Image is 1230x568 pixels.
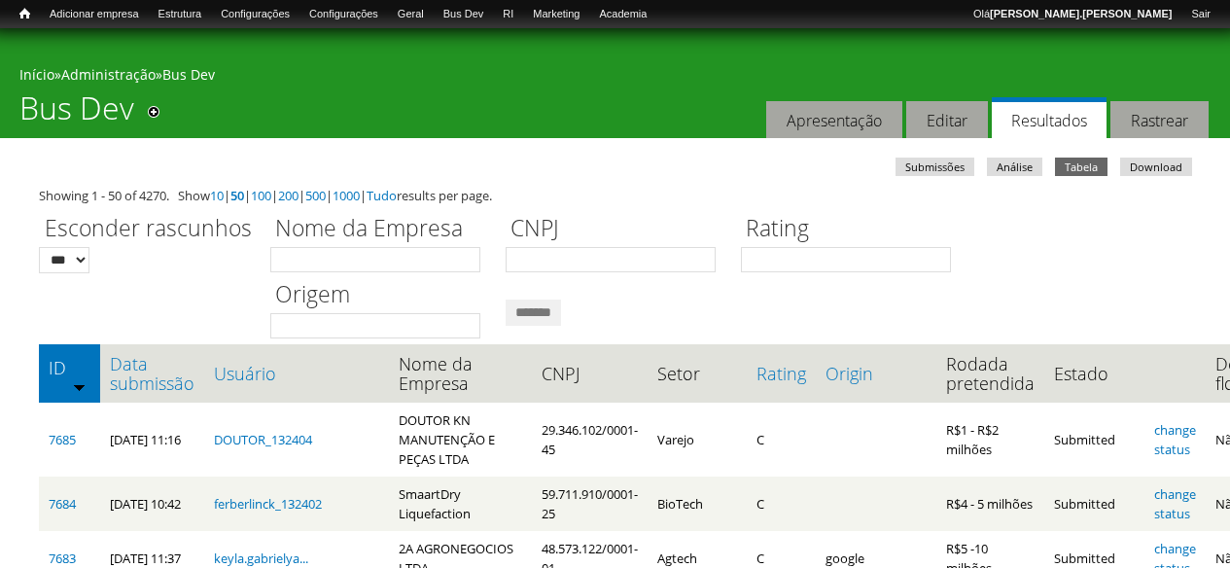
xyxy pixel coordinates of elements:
[388,5,434,24] a: Geral
[214,550,308,567] a: keyla.gabrielya...
[100,403,204,477] td: [DATE] 11:16
[648,344,747,403] th: Setor
[747,403,816,477] td: C
[40,5,149,24] a: Adicionar empresa
[162,65,215,84] a: Bus Dev
[896,158,974,176] a: Submissões
[49,431,76,448] a: 7685
[747,477,816,531] td: C
[367,187,397,204] a: Tudo
[523,5,589,24] a: Marketing
[1055,158,1107,176] a: Tabela
[10,5,40,23] a: Início
[1044,344,1144,403] th: Estado
[1120,158,1192,176] a: Download
[270,278,493,313] label: Origem
[532,344,648,403] th: CNPJ
[990,8,1172,19] strong: [PERSON_NAME].[PERSON_NAME]
[1181,5,1220,24] a: Sair
[434,5,494,24] a: Bus Dev
[389,403,532,477] td: DOUTOR KN MANUTENÇÃO E PEÇAS LTDA
[214,431,312,448] a: DOUTOR_132404
[49,550,76,567] a: 7683
[1154,485,1196,522] a: change status
[210,187,224,204] a: 10
[19,7,30,20] span: Início
[1044,403,1144,477] td: Submitted
[756,364,806,383] a: Rating
[389,344,532,403] th: Nome da Empresa
[826,364,927,383] a: Origin
[61,65,156,84] a: Administração
[211,5,299,24] a: Configurações
[214,364,379,383] a: Usuário
[149,5,212,24] a: Estrutura
[19,65,54,84] a: Início
[110,354,194,393] a: Data submissão
[305,187,326,204] a: 500
[506,212,728,247] label: CNPJ
[299,5,388,24] a: Configurações
[648,403,747,477] td: Varejo
[230,187,244,204] a: 50
[278,187,299,204] a: 200
[532,403,648,477] td: 29.346.102/0001-45
[251,187,271,204] a: 100
[214,495,322,513] a: ferberlinck_132402
[741,212,964,247] label: Rating
[19,65,1211,89] div: » »
[49,358,90,377] a: ID
[964,5,1181,24] a: Olá[PERSON_NAME].[PERSON_NAME]
[19,89,134,138] h1: Bus Dev
[766,101,902,139] a: Apresentação
[992,97,1107,139] a: Resultados
[100,477,204,531] td: [DATE] 10:42
[589,5,656,24] a: Academia
[648,477,747,531] td: BioTech
[73,380,86,393] img: ordem crescente
[906,101,988,139] a: Editar
[39,186,1191,205] div: Showing 1 - 50 of 4270. Show | | | | | | results per page.
[987,158,1042,176] a: Análise
[1044,477,1144,531] td: Submitted
[1110,101,1209,139] a: Rastrear
[333,187,360,204] a: 1000
[49,495,76,513] a: 7684
[493,5,523,24] a: RI
[270,212,493,247] label: Nome da Empresa
[389,477,532,531] td: SmaartDry Liquefaction
[936,403,1044,477] td: R$1 - R$2 milhões
[532,477,648,531] td: 59.711.910/0001-25
[39,212,258,247] label: Esconder rascunhos
[936,344,1044,403] th: Rodada pretendida
[936,477,1044,531] td: R$4 - 5 milhões
[1154,421,1196,458] a: change status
